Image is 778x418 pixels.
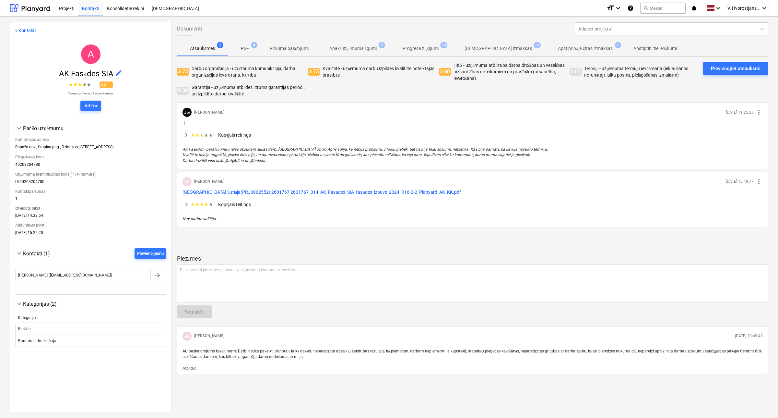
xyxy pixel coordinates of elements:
[760,4,768,12] i: keyboard_arrow_down
[15,213,166,220] div: [DATE] 14:33:54
[735,333,763,339] p: [DATE] 10:49:48
[726,179,754,184] p: [DATE] 15:49:17
[183,201,190,208] span: keyboard_arrow_right
[177,68,189,76] span: 3.75
[82,81,87,89] span: ★
[183,177,192,186] div: Aleksandrs Kamerdinerovs
[217,42,223,48] span: 2
[183,366,196,371] button: Atbildēt
[640,3,686,14] button: Meklēt
[194,333,224,339] p: [PERSON_NAME]
[183,189,763,195] p: |
[177,25,202,33] span: Dokumenti
[59,69,115,78] span: AK Fasādes SIA
[379,42,385,48] span: 2
[135,248,166,259] button: Pievieno jaunu
[88,49,94,59] span: A
[15,203,166,213] div: Izveidots plkst
[177,255,768,263] p: Piezīmes
[190,132,195,138] span: ★
[68,81,73,89] span: ★
[15,300,166,308] div: Kategorijas (2)
[15,259,166,289] div: Kontakti (1)Pievieno jaunu
[15,248,166,259] div: Kontakti (1)Pievieno jaunu
[15,28,36,33] a: < Kontakti
[183,120,184,125] span: -
[323,65,436,78] p: Kvalitāte - uzņēmuma darbu izpildes kvalitāte noteiktajās prasībās
[755,108,763,116] span: more_vert
[584,65,698,78] p: Termiņi - uzņēmuma termiņu ievērošana (iekļaušanās norunātajā laika posmā, pielāgošanās izmaiņām)
[183,190,289,195] span: Ropažu ielas 3.māja(PRJ0002552) 2601767
[23,251,50,257] span: Kontakti (1)
[465,45,532,52] p: [DEMOGRAPHIC_DATA] izmaksas
[73,81,77,89] span: ★
[15,135,166,145] div: Kompānijas adrese
[633,45,677,52] p: Apstiprinātie ienākumi
[183,201,763,208] div: ★★★★★Kopējais reitings
[184,110,190,115] span: JG
[403,45,439,52] p: Progresa ziņojumi
[607,4,614,12] i: format_size
[15,169,166,179] div: Uzņēmuma identifikācijas kods (PVN numurs)
[15,152,166,162] div: Piegādātāja kods
[15,308,166,355] div: Kategorijas (2)
[218,201,251,208] p: Kopējais reitings
[85,102,97,110] div: Arhīvu
[711,64,760,73] div: Pievienojiet atsauksmi
[18,273,112,277] div: [PERSON_NAME] ([EMAIL_ADDRESS][DOMAIN_NAME])
[18,326,30,331] div: Fasāde
[194,110,224,115] p: [PERSON_NAME]
[184,179,190,184] span: AK
[726,110,754,115] p: [DATE] 11:25:25
[15,162,166,169] div: 40203204780
[184,334,190,339] span: AK
[183,131,190,139] span: keyboard_arrow_right
[558,45,612,52] p: Apstiprināja citas izmaksas
[183,189,289,195] button: [GEOGRAPHIC_DATA] 3.māja(PRJ0002552) 2601767
[208,132,213,138] span: ★
[746,387,778,418] iframe: Chat Widget
[15,124,166,132] div: Par šo uzņēmumu
[177,87,189,95] span: 0.00
[15,145,166,152] div: Ropažu nov., Stopiņu pag., Dzidriņas, [STREET_ADDRESS]
[727,6,760,11] span: V. Hvorostjanskis
[691,4,697,12] i: notifications
[190,201,195,207] span: ★
[77,81,82,89] span: ★
[192,84,305,97] p: Garantija - uzņēmuma atbildes ātrums garantijas periodā un izpildīto darbu kvalitāte
[703,62,768,75] button: Pievienojiet atsauksmi
[15,250,23,257] span: keyboard_arrow_down
[195,132,199,138] span: ★
[183,332,192,341] div: Aleksandrs Kamerdinerovs
[643,6,648,11] span: search
[18,315,164,320] div: Kategorija
[204,201,208,207] span: ★
[183,119,184,126] button: -
[208,201,213,207] span: ★
[218,132,251,138] p: Kopējais reitings
[199,201,204,207] span: ★
[194,179,224,184] p: [PERSON_NAME]
[190,45,215,52] p: Atsauksmes
[270,45,309,52] p: Pirkuma pasūtījumi
[15,300,23,308] span: keyboard_arrow_down
[454,62,567,81] p: H&S - uzņēmuma atbilstība darba drošības un veselības aizsardzības noteikumiem un prasībām (atsau...
[183,119,763,126] p: |
[714,4,722,12] i: keyboard_arrow_down
[183,147,763,163] p: AK Fasādēm, paralēli Prūšu ielas objektam sākas darbi [GEOGRAPHIC_DATA] uz, ko Agris solija, ka n...
[15,179,166,187] div: LV40203204780
[329,45,377,52] p: Apakšuzņēmuma līgumi
[183,349,763,359] span: AU paskaidrojums kāvējumam: Darbi netika paveikti plānotajā laikā dažādu neparedzētu apstākļu sak...
[439,68,451,76] span: 3.00
[23,125,166,131] div: Par šo uzņēmumu
[68,91,113,95] p: Pamatojoties uz 2 atsauksmēm
[183,216,763,222] p: Nav darbu vadītāja.
[15,187,166,196] div: Kontaktpersonas
[23,301,166,307] div: Kategorijas (2)
[615,42,621,48] span: 1
[183,108,192,117] div: Jānis Grāmatnieks
[15,230,166,238] div: [DATE] 15:22:20
[614,4,622,12] i: keyboard_arrow_down
[15,196,166,203] div: 1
